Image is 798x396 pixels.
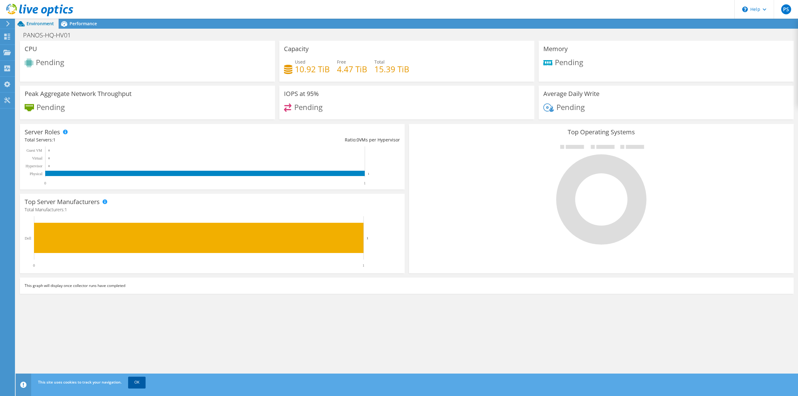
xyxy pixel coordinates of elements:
[65,207,67,212] span: 1
[543,90,599,97] h3: Average Daily Write
[357,137,359,143] span: 0
[44,181,46,185] text: 0
[48,165,50,168] text: 0
[374,59,385,65] span: Total
[70,21,97,26] span: Performance
[26,164,42,168] text: Hypervisor
[556,102,585,112] span: Pending
[374,66,409,73] h4: 15.39 TiB
[543,45,568,52] h3: Memory
[20,32,80,39] h1: PANOS-HQ-HV01
[781,4,791,14] span: PS
[364,181,366,185] text: 1
[53,137,55,143] span: 1
[25,198,100,205] h3: Top Server Manufacturers
[555,57,583,67] span: Pending
[25,129,60,136] h3: Server Roles
[26,21,54,26] span: Environment
[30,172,42,176] text: Physical
[368,172,369,175] text: 1
[25,136,212,143] div: Total Servers:
[367,236,368,240] text: 1
[284,45,309,52] h3: Capacity
[36,102,65,112] span: Pending
[38,379,122,385] span: This site uses cookies to track your navigation.
[25,206,400,213] h4: Total Manufacturers:
[48,157,50,160] text: 0
[294,102,323,112] span: Pending
[48,149,50,152] text: 0
[20,278,794,294] div: This graph will display once collector runs have completed
[414,129,789,136] h3: Top Operating Systems
[32,156,43,160] text: Virtual
[337,66,367,73] h4: 4.47 TiB
[295,59,305,65] span: Used
[742,7,748,12] svg: \n
[25,236,31,241] text: Dell
[284,90,319,97] h3: IOPS at 95%
[295,66,330,73] h4: 10.92 TiB
[25,45,37,52] h3: CPU
[128,377,146,388] a: OK
[212,136,400,143] div: Ratio: VMs per Hypervisor
[26,148,42,153] text: Guest VM
[25,90,132,97] h3: Peak Aggregate Network Throughput
[33,263,35,268] text: 0
[337,59,346,65] span: Free
[36,57,64,67] span: Pending
[363,263,364,268] text: 1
